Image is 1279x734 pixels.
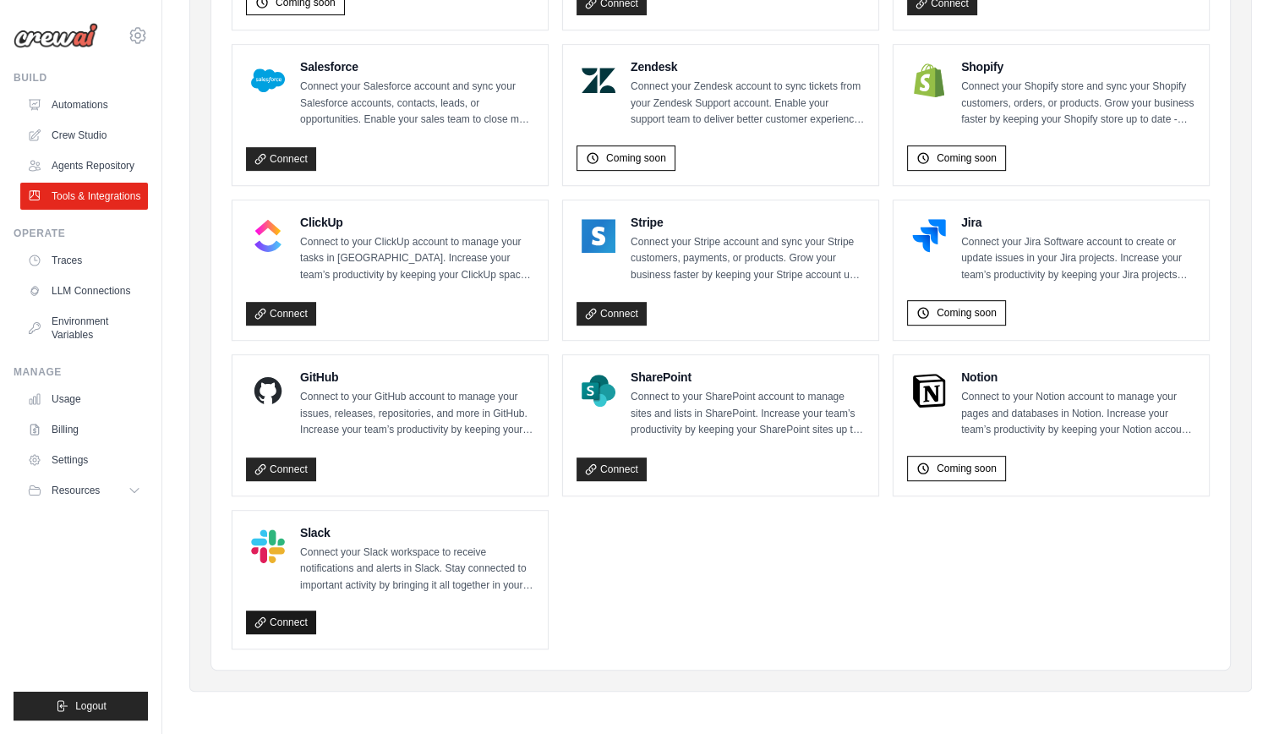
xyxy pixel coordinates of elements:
img: Slack Logo [251,529,285,563]
a: Environment Variables [20,308,148,348]
img: Notion Logo [912,374,946,408]
span: Coming soon [937,306,997,320]
h4: Shopify [961,58,1195,75]
img: Salesforce Logo [251,63,285,97]
a: Connect [577,457,647,481]
img: GitHub Logo [251,374,285,408]
img: ClickUp Logo [251,219,285,253]
a: LLM Connections [20,277,148,304]
h4: GitHub [300,369,534,386]
h4: ClickUp [300,214,534,231]
h4: Stripe [631,214,865,231]
p: Connect to your ClickUp account to manage your tasks in [GEOGRAPHIC_DATA]. Increase your team’s p... [300,234,534,284]
span: Coming soon [606,151,666,165]
h4: Jira [961,214,1195,231]
a: Connect [246,147,316,171]
a: Connect [577,302,647,326]
a: Billing [20,416,148,443]
a: Automations [20,91,148,118]
a: Connect [246,457,316,481]
h4: Slack [300,524,534,541]
img: Stripe Logo [582,219,615,253]
a: Connect [246,302,316,326]
div: Operate [14,227,148,240]
div: Build [14,71,148,85]
p: Connect to your Notion account to manage your pages and databases in Notion. Increase your team’s... [961,389,1195,439]
a: Settings [20,446,148,474]
p: Connect your Slack workspace to receive notifications and alerts in Slack. Stay connected to impo... [300,545,534,594]
img: SharePoint Logo [582,374,615,408]
a: Connect [246,611,316,634]
p: Connect to your GitHub account to manage your issues, releases, repositories, and more in GitHub.... [300,389,534,439]
img: Jira Logo [912,219,946,253]
iframe: Chat Widget [1194,653,1279,734]
h4: Zendesk [631,58,865,75]
img: Shopify Logo [912,63,946,97]
span: Resources [52,484,100,497]
p: Connect your Stripe account and sync your Stripe customers, payments, or products. Grow your busi... [631,234,865,284]
p: Connect your Salesforce account and sync your Salesforce accounts, contacts, leads, or opportunit... [300,79,534,129]
h4: SharePoint [631,369,865,386]
button: Resources [20,477,148,504]
p: Connect your Shopify store and sync your Shopify customers, orders, or products. Grow your busine... [961,79,1195,129]
img: Logo [14,23,98,48]
p: Connect your Jira Software account to create or update issues in your Jira projects. Increase you... [961,234,1195,284]
h4: Salesforce [300,58,534,75]
span: Coming soon [937,151,997,165]
span: Coming soon [937,462,997,475]
span: Logout [75,699,107,713]
p: Connect your Zendesk account to sync tickets from your Zendesk Support account. Enable your suppo... [631,79,865,129]
div: Manage [14,365,148,379]
img: Zendesk Logo [582,63,615,97]
a: Traces [20,247,148,274]
a: Tools & Integrations [20,183,148,210]
button: Logout [14,692,148,720]
div: チャットウィジェット [1194,653,1279,734]
p: Connect to your SharePoint account to manage sites and lists in SharePoint. Increase your team’s ... [631,389,865,439]
a: Usage [20,386,148,413]
h4: Notion [961,369,1195,386]
a: Crew Studio [20,122,148,149]
a: Agents Repository [20,152,148,179]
